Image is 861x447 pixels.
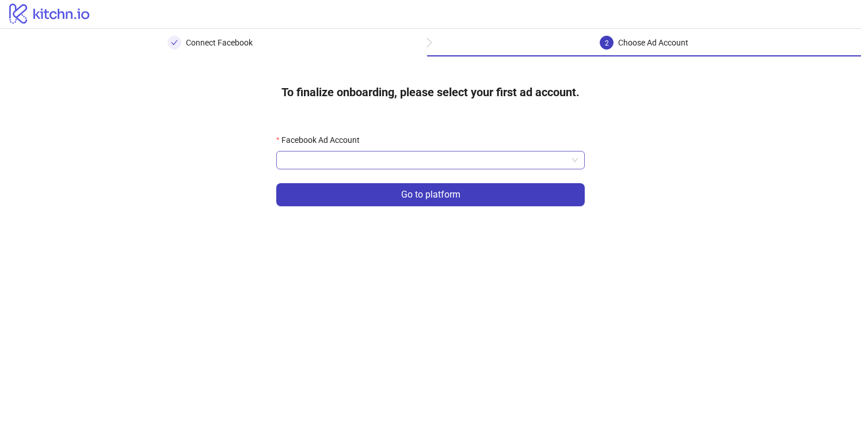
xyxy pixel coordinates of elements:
div: Choose Ad Account [618,36,688,50]
h4: To finalize onboarding, please select your first ad account. [263,75,598,109]
span: 2 [605,39,609,47]
label: Facebook Ad Account [276,134,367,146]
span: Go to platform [401,190,460,200]
span: check [171,39,178,46]
div: Connect Facebook [186,36,253,50]
button: Go to platform [276,183,585,206]
input: Facebook Ad Account [283,151,567,169]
